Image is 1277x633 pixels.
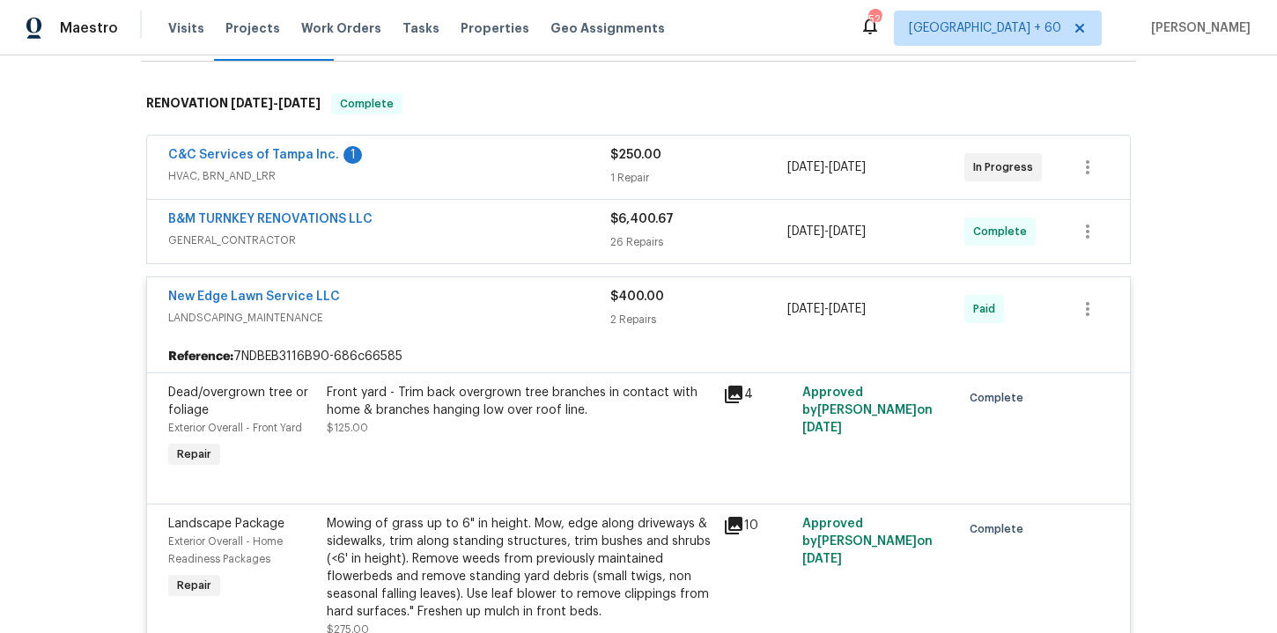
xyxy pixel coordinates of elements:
span: Exterior Overall - Front Yard [168,423,302,433]
span: Complete [973,223,1034,240]
span: $6,400.67 [610,213,674,225]
div: 1 [343,146,362,164]
div: 1 Repair [610,169,787,187]
span: [PERSON_NAME] [1144,19,1251,37]
span: Work Orders [301,19,381,37]
a: B&M TURNKEY RENOVATIONS LLC [168,213,373,225]
h6: RENOVATION [146,93,321,114]
a: C&C Services of Tampa Inc. [168,149,339,161]
span: Repair [170,445,218,463]
span: Maestro [60,19,118,37]
div: 26 Repairs [610,233,787,251]
span: [DATE] [231,97,273,109]
span: [DATE] [278,97,321,109]
span: Landscape Package [168,518,284,530]
span: Visits [168,19,204,37]
span: [DATE] [787,161,824,173]
span: In Progress [973,158,1040,176]
span: $250.00 [610,149,661,161]
span: Repair [170,577,218,594]
span: - [787,223,866,240]
span: [DATE] [802,553,842,565]
span: Geo Assignments [550,19,665,37]
span: Tasks [402,22,439,34]
a: New Edge Lawn Service LLC [168,291,340,303]
span: [GEOGRAPHIC_DATA] + 60 [909,19,1061,37]
span: Dead/overgrown tree or foliage [168,386,308,416]
span: Exterior Overall - Home Readiness Packages [168,536,283,564]
div: 4 [723,384,792,405]
span: Approved by [PERSON_NAME] on [802,386,933,434]
div: Front yard - Trim back overgrown tree branches in contact with home & branches hanging low over r... [327,384,712,419]
div: 520 [868,11,881,28]
div: 10 [723,515,792,536]
div: RENOVATION [DATE]-[DATE]Complete [141,76,1136,132]
span: [DATE] [787,303,824,315]
span: $400.00 [610,291,664,303]
b: Reference: [168,348,233,365]
span: Approved by [PERSON_NAME] on [802,518,933,565]
span: - [787,158,866,176]
span: Properties [461,19,529,37]
span: [DATE] [787,225,824,238]
span: - [231,97,321,109]
span: Projects [225,19,280,37]
div: 2 Repairs [610,311,787,328]
div: 7NDBEB3116B90-686c66585 [147,341,1130,372]
span: LANDSCAPING_MAINTENANCE [168,309,610,327]
span: GENERAL_CONTRACTOR [168,232,610,249]
span: [DATE] [829,161,866,173]
span: - [787,300,866,318]
span: [DATE] [829,225,866,238]
span: $125.00 [327,423,368,433]
div: Mowing of grass up to 6" in height. Mow, edge along driveways & sidewalks, trim along standing st... [327,515,712,621]
span: Complete [333,95,401,113]
span: Complete [970,389,1030,407]
span: [DATE] [802,422,842,434]
span: HVAC, BRN_AND_LRR [168,167,610,185]
span: Complete [970,520,1030,538]
span: Paid [973,300,1002,318]
span: [DATE] [829,303,866,315]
